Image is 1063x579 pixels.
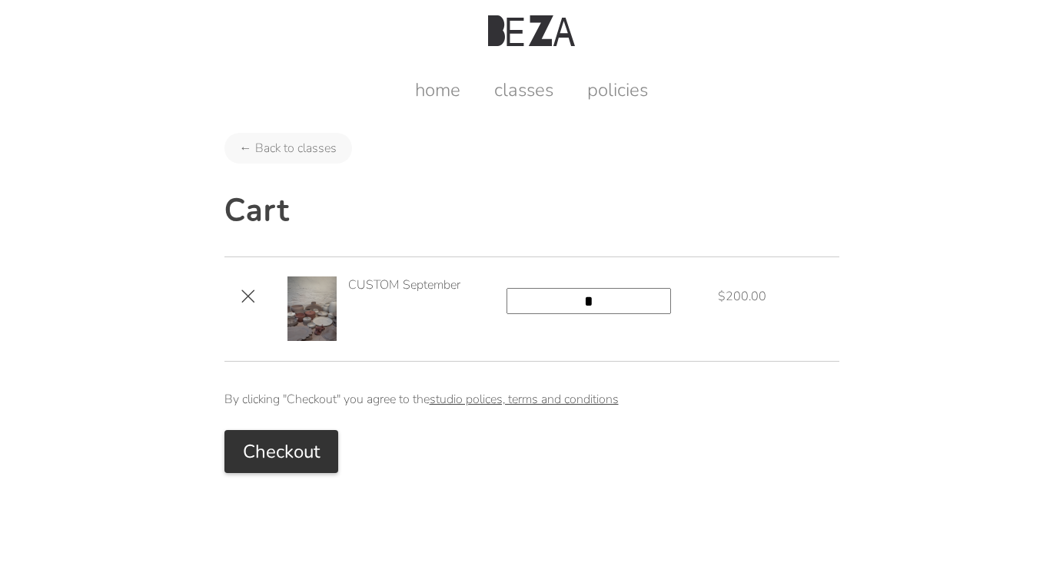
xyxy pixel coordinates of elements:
a: studio polices, terms and conditions [430,391,619,408]
div: CUSTOM September [348,276,520,293]
a: classes [479,78,569,102]
div: $200.00 [718,288,766,305]
a: home [400,78,476,102]
button: Checkout [224,430,338,473]
h2: Cart [224,190,839,231]
a: ← Back to classes [224,133,352,164]
img: Beza Studio Logo [488,15,574,46]
img: custom-september.0.jpg [287,276,337,341]
span: × [224,276,272,314]
p: By clicking "Checkout" you agree to the [224,387,839,412]
a: policies [572,78,663,102]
